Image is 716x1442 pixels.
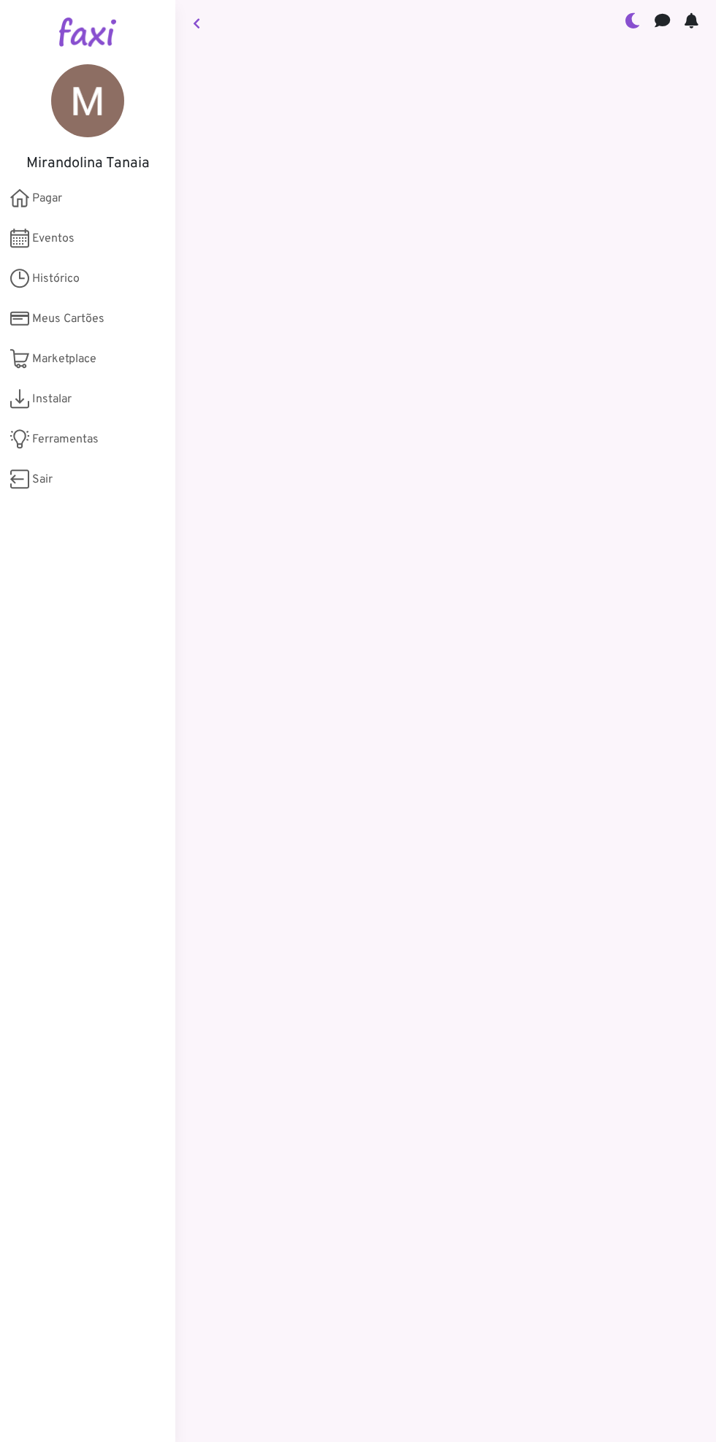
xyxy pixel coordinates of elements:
span: Meus Cartões [32,310,104,328]
span: Histórico [32,270,80,288]
h5: Mirandolina Tanaia [22,155,153,172]
span: Eventos [32,230,75,248]
span: Ferramentas [32,431,99,448]
span: Pagar [32,190,62,207]
span: Sair [32,471,53,488]
span: Marketplace [32,350,96,368]
span: Instalar [32,391,72,408]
